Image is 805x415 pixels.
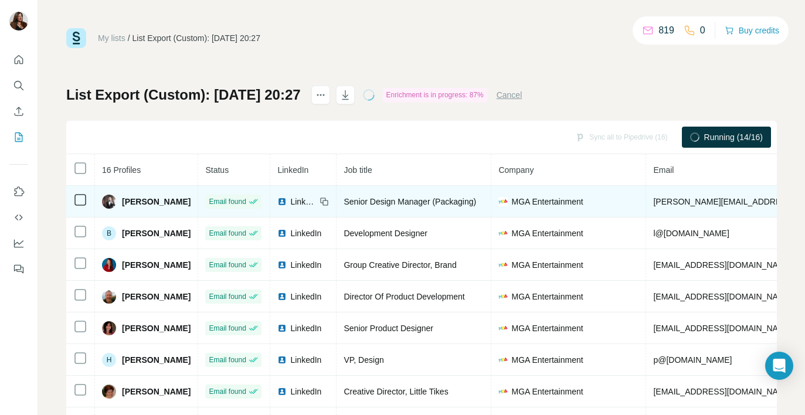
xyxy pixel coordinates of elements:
span: LinkedIn [290,259,321,271]
img: LinkedIn logo [277,324,287,333]
span: Status [205,165,229,175]
div: Open Intercom Messenger [765,352,793,380]
p: 0 [700,23,705,38]
img: Avatar [9,12,28,30]
span: LinkedIn [290,291,321,302]
img: LinkedIn logo [277,197,287,206]
span: [PERSON_NAME] [122,386,191,397]
img: Avatar [102,258,116,272]
span: LinkedIn [277,165,308,175]
span: LinkedIn [290,196,316,207]
span: MGA Entertainment [511,322,583,334]
span: MGA Entertainment [511,227,583,239]
button: Quick start [9,49,28,70]
span: MGA Entertainment [511,354,583,366]
span: Email found [209,291,246,302]
span: 16 Profiles [102,165,141,175]
span: MGA Entertainment [511,291,583,302]
span: [PERSON_NAME] [122,259,191,271]
span: VP, Design [344,355,383,365]
button: actions [311,86,330,104]
button: Search [9,75,28,96]
span: Email found [209,386,246,397]
button: Cancel [497,89,522,101]
button: Use Surfe API [9,207,28,228]
span: [PERSON_NAME] [122,196,191,207]
a: My lists [98,33,125,43]
span: Company [498,165,534,175]
h1: List Export (Custom): [DATE] 20:27 [66,86,301,104]
span: LinkedIn [290,322,321,334]
span: Job title [344,165,372,175]
span: Email [653,165,674,175]
span: Senior Product Designer [344,324,433,333]
span: MGA Entertainment [511,259,583,271]
button: Dashboard [9,233,28,254]
span: Running (14/16) [704,131,763,143]
span: [PERSON_NAME] [122,227,191,239]
span: LinkedIn [290,227,321,239]
div: List Export (Custom): [DATE] 20:27 [133,32,260,44]
span: Email found [209,260,246,270]
img: company-logo [498,197,508,206]
span: [PERSON_NAME] [122,354,191,366]
img: company-logo [498,387,508,396]
span: LinkedIn [290,386,321,397]
img: LinkedIn logo [277,355,287,365]
span: Group Creative Director, Brand [344,260,456,270]
span: LinkedIn [290,354,321,366]
img: company-logo [498,260,508,270]
img: Avatar [102,321,116,335]
img: Avatar [102,385,116,399]
span: Development Designer [344,229,427,238]
span: [PERSON_NAME] [122,291,191,302]
span: Creative Director, Little Tikes [344,387,448,396]
span: [EMAIL_ADDRESS][DOMAIN_NAME] [653,387,792,396]
span: Email found [209,196,246,207]
img: company-logo [498,324,508,333]
span: [EMAIL_ADDRESS][DOMAIN_NAME] [653,260,792,270]
span: Director Of Product Development [344,292,464,301]
span: l@[DOMAIN_NAME] [653,229,729,238]
span: Email found [209,228,246,239]
span: Email found [209,323,246,334]
span: MGA Entertainment [511,386,583,397]
li: / [128,32,130,44]
button: Feedback [9,258,28,280]
span: p@[DOMAIN_NAME] [653,355,732,365]
img: Surfe Logo [66,28,86,48]
button: Enrich CSV [9,101,28,122]
p: 819 [658,23,674,38]
span: Senior Design Manager (Packaging) [344,197,476,206]
img: company-logo [498,292,508,301]
button: My lists [9,127,28,148]
img: company-logo [498,355,508,365]
img: Avatar [102,290,116,304]
img: LinkedIn logo [277,229,287,238]
span: [EMAIL_ADDRESS][DOMAIN_NAME] [653,292,792,301]
img: company-logo [498,229,508,238]
img: LinkedIn logo [277,260,287,270]
span: [PERSON_NAME] [122,322,191,334]
div: B [102,226,116,240]
img: Avatar [102,195,116,209]
span: Email found [209,355,246,365]
img: LinkedIn logo [277,292,287,301]
div: H [102,353,116,367]
div: Enrichment is in progress: 87% [383,88,487,102]
button: Buy credits [725,22,779,39]
button: Use Surfe on LinkedIn [9,181,28,202]
span: [EMAIL_ADDRESS][DOMAIN_NAME] [653,324,792,333]
span: MGA Entertainment [511,196,583,207]
img: LinkedIn logo [277,387,287,396]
